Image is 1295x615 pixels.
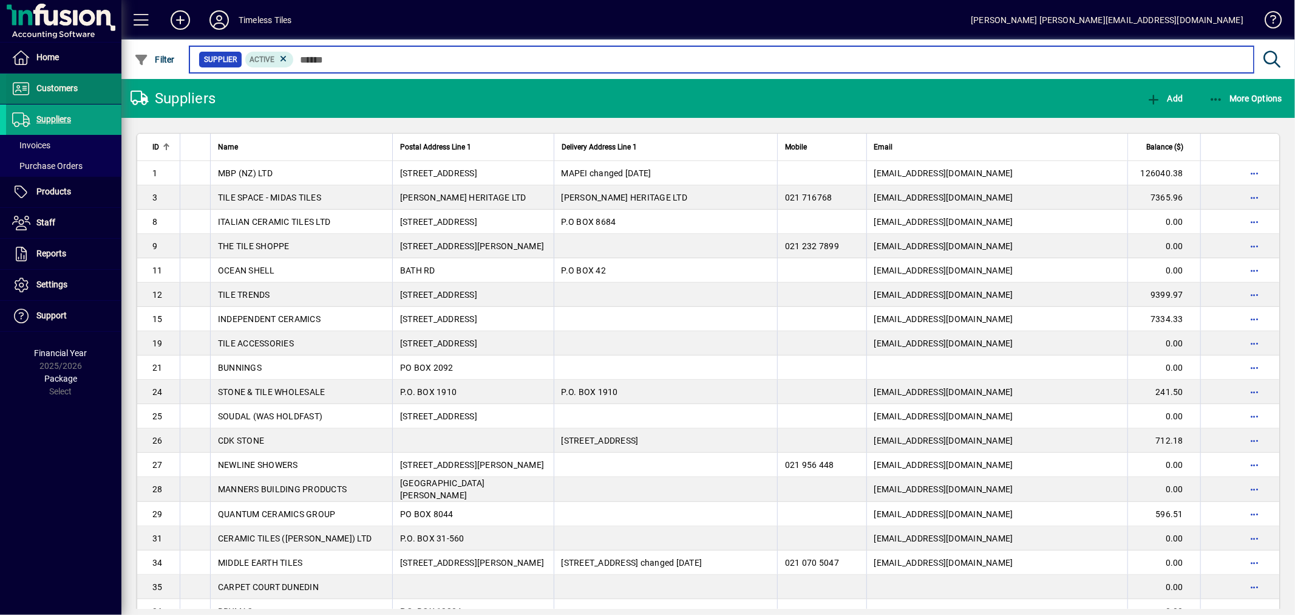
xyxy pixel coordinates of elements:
[152,338,163,348] span: 19
[1127,234,1200,258] td: 0.00
[874,460,1013,470] span: [EMAIL_ADDRESS][DOMAIN_NAME]
[6,74,121,104] a: Customers
[239,10,291,30] div: Timeless Tiles
[36,52,59,62] span: Home
[218,534,372,543] span: CERAMIC TILES ([PERSON_NAME]) LTD
[6,177,121,207] a: Products
[152,314,163,324] span: 15
[6,208,121,238] a: Staff
[6,43,121,73] a: Home
[785,193,832,202] span: 021 716768
[1245,285,1264,304] button: More options
[218,558,303,568] span: MIDDLE EARTH TILES
[562,558,702,568] span: [STREET_ADDRESS] changed [DATE]
[152,509,163,519] span: 29
[152,387,163,397] span: 24
[874,436,1013,445] span: [EMAIL_ADDRESS][DOMAIN_NAME]
[1245,577,1264,597] button: More options
[874,193,1013,202] span: [EMAIL_ADDRESS][DOMAIN_NAME]
[1127,356,1200,380] td: 0.00
[36,249,66,258] span: Reports
[1127,258,1200,283] td: 0.00
[152,558,163,568] span: 34
[218,290,270,300] span: TILE TRENDS
[562,387,618,397] span: P.O. BOX 1910
[874,338,1013,348] span: [EMAIL_ADDRESS][DOMAIN_NAME]
[161,9,200,31] button: Add
[1127,283,1200,307] td: 9399.97
[152,290,163,300] span: 12
[218,140,385,154] div: Name
[1127,331,1200,356] td: 0.00
[400,558,544,568] span: [STREET_ADDRESS][PERSON_NAME]
[218,509,336,519] span: QUANTUM CERAMICS GROUP
[1245,236,1264,256] button: More options
[1127,185,1200,210] td: 7365.96
[1245,334,1264,353] button: More options
[131,89,216,108] div: Suppliers
[1146,140,1183,154] span: Balance ($)
[44,374,77,383] span: Package
[1127,477,1200,502] td: 0.00
[218,387,325,397] span: STONE & TILE WHOLESALE
[36,218,55,227] span: Staff
[1209,94,1283,103] span: More Options
[152,241,157,251] span: 9
[35,348,87,358] span: Financial Year
[1127,575,1200,599] td: 0.00
[152,534,163,543] span: 31
[218,411,322,421] span: SOUDAL (WAS HOLDFAST)
[785,140,807,154] span: Mobile
[1245,504,1264,524] button: More options
[218,363,262,373] span: BUNNINGS
[250,55,275,64] span: Active
[1127,502,1200,526] td: 596.51
[400,387,457,397] span: P.O. BOX 1910
[36,187,71,196] span: Products
[1245,309,1264,329] button: More options
[1127,307,1200,331] td: 7334.33
[1245,212,1264,232] button: More options
[1127,380,1200,404] td: 241.50
[874,168,1013,178] span: [EMAIL_ADDRESS][DOMAIN_NAME]
[131,49,178,70] button: Filter
[1127,210,1200,234] td: 0.00
[1206,88,1286,109] button: More Options
[36,114,71,124] span: Suppliers
[152,582,163,592] span: 35
[1245,358,1264,377] button: More options
[874,484,1013,494] span: [EMAIL_ADDRESS][DOMAIN_NAME]
[874,266,1013,275] span: [EMAIL_ADDRESS][DOMAIN_NAME]
[400,241,544,251] span: [STREET_ADDRESS][PERSON_NAME]
[152,217,157,227] span: 8
[134,55,175,64] span: Filter
[562,217,616,227] span: P.O BOX 8684
[36,83,78,93] span: Customers
[218,484,347,494] span: MANNERS BUILDING PRODUCTS
[6,301,121,331] a: Support
[1245,479,1264,499] button: More options
[874,509,1013,519] span: [EMAIL_ADDRESS][DOMAIN_NAME]
[1135,140,1194,154] div: Balance ($)
[218,436,264,445] span: CDK STONE
[874,217,1013,227] span: [EMAIL_ADDRESS][DOMAIN_NAME]
[6,156,121,176] a: Purchase Orders
[6,270,121,300] a: Settings
[874,140,893,154] span: Email
[874,411,1013,421] span: [EMAIL_ADDRESS][DOMAIN_NAME]
[874,290,1013,300] span: [EMAIL_ADDRESS][DOMAIN_NAME]
[1245,407,1264,426] button: More options
[874,387,1013,397] span: [EMAIL_ADDRESS][DOMAIN_NAME]
[218,140,238,154] span: Name
[562,168,651,178] span: MAPEI changed [DATE]
[400,363,454,373] span: PO BOX 2092
[218,314,321,324] span: INDEPENDENT CERAMICS
[400,193,526,202] span: [PERSON_NAME] HERITAGE LTD
[1127,453,1200,477] td: 0.00
[1245,163,1264,183] button: More options
[152,411,163,421] span: 25
[562,436,639,445] span: [STREET_ADDRESS]
[218,241,290,251] span: THE TILE SHOPPE
[1146,94,1183,103] span: Add
[400,266,435,275] span: BATH RD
